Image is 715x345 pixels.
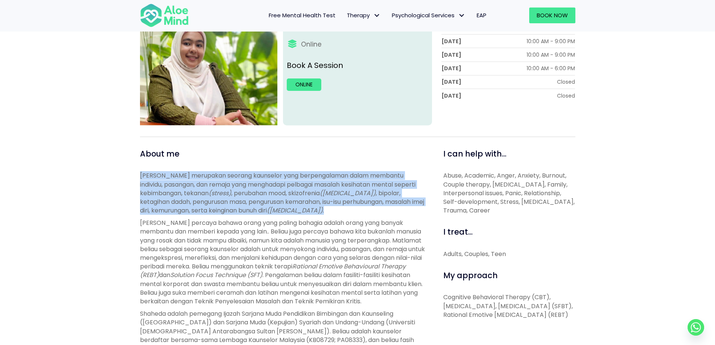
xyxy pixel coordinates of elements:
[140,262,406,279] span: Rational Emotive Behavioural Therapy (REBT)
[441,92,461,99] div: [DATE]
[341,8,386,23] a: TherapyTherapy: submenu
[269,11,336,19] span: Free Mental Health Test
[443,250,575,258] div: Adults, Couples, Teen
[199,8,492,23] nav: Menu
[441,38,461,45] div: [DATE]
[140,271,423,306] span: . Pengalaman beliau dalam fasiliti-fasiliti kesihatan mental korporat dan swasta membantu beliau ...
[140,3,189,28] img: Aloe mind Logo
[140,189,424,215] span: , bipolar, ketagihan dadah, pengurusan masa, pengurusan kemarahan, isu-isu perhubungan, masalah i...
[471,8,492,23] a: EAP
[140,148,179,159] span: About me
[231,189,320,197] span: , perubahan mood, skizofrenia
[557,78,575,86] div: Closed
[527,51,575,59] div: 10:00 AM - 9:00 PM
[557,92,575,99] div: Closed
[301,40,322,49] div: Online
[209,189,231,197] span: (stress)
[527,38,575,45] div: 10:00 AM - 9:00 PM
[140,218,425,271] span: [PERSON_NAME] percaya bahawa orang yang paling bahagia adalah orang yang banyak membantu dan memb...
[443,270,498,281] span: My approach
[140,171,415,197] span: [PERSON_NAME] merupakan seorang kaunselor yang berpengalaman dalam membantu individu, pasangan, d...
[477,11,486,19] span: EAP
[537,11,568,19] span: Book Now
[323,206,324,215] span: .
[392,11,465,19] span: Psychological Services
[443,148,506,159] span: I can help with...
[441,65,461,72] div: [DATE]
[529,8,575,23] a: Book Now
[527,65,575,72] div: 10:00 AM - 6:00 PM
[372,10,382,21] span: Therapy: submenu
[386,8,471,23] a: Psychological ServicesPsychological Services: submenu
[287,78,321,90] a: Online
[456,10,467,21] span: Psychological Services: submenu
[441,51,461,59] div: [DATE]
[443,226,473,237] span: I treat...
[267,206,323,215] span: ([MEDICAL_DATA])
[159,271,170,279] span: dan
[347,11,381,19] span: Therapy
[170,271,262,279] span: Solution Focus Technique (SFT)
[263,8,341,23] a: Free Mental Health Test
[443,293,575,319] p: Cognitive Behavioral Therapy (CBT), [MEDICAL_DATA], [MEDICAL_DATA] (SFBT), Rational Emotive [MEDI...
[443,171,575,215] p: Abuse, Academic, Anger, Anxiety, Burnout, Couple therapy, [MEDICAL_DATA], Family, Interpersonal i...
[688,319,704,336] a: Whatsapp
[287,60,428,71] p: Book A Session
[441,78,461,86] div: [DATE]
[320,189,376,197] span: (​​[MEDICAL_DATA])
